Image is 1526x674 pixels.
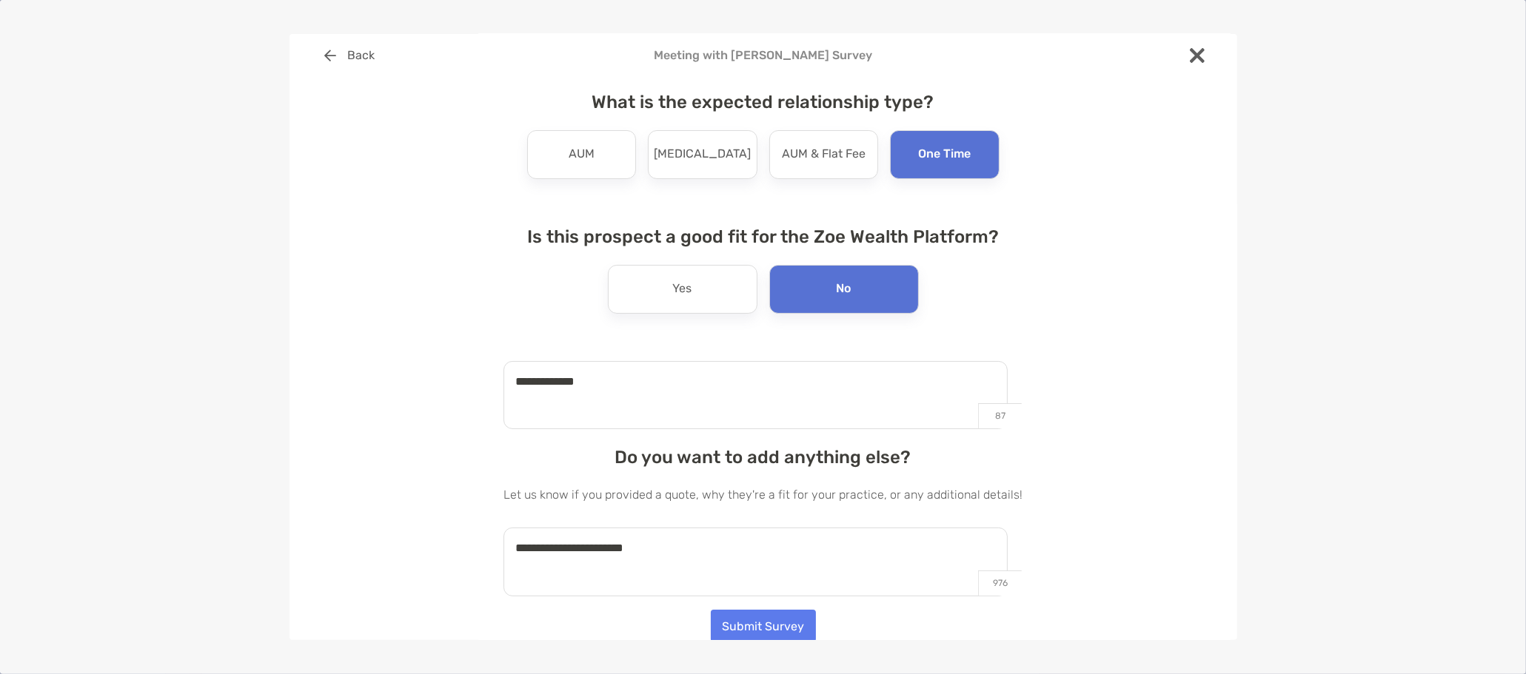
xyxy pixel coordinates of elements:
[918,143,971,166] p: One Time
[978,403,1022,428] p: 87
[978,570,1022,596] p: 976
[673,277,692,301] p: Yes
[503,226,1023,247] h4: Is this prospect a good fit for the Zoe Wealth Platform?
[711,610,816,642] button: Submit Survey
[654,143,751,166] p: [MEDICAL_DATA]
[569,143,595,166] p: AUM
[503,92,1023,112] h4: What is the expected relationship type?
[837,277,851,301] p: No
[503,447,1023,468] h4: Do you want to add anything else?
[324,50,336,61] img: button icon
[1190,48,1205,63] img: close modal
[503,485,1023,504] p: Let us know if you provided a quote, why they're a fit for your practice, or any additional details!
[313,39,386,72] button: Back
[782,143,866,166] p: AUM & Flat Fee
[313,48,1214,62] h4: Meeting with [PERSON_NAME] Survey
